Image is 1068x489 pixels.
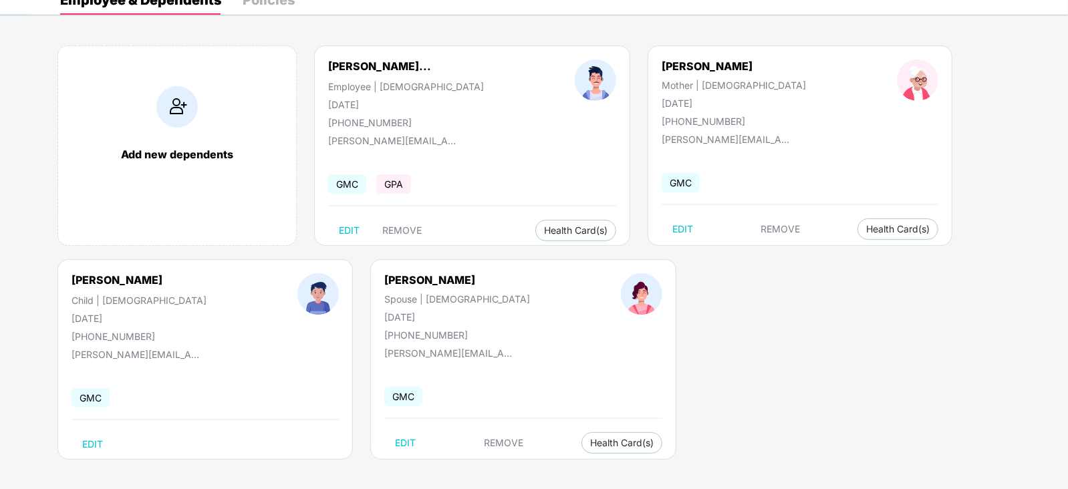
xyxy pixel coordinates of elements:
span: GMC [72,388,110,407]
button: REMOVE [751,218,811,240]
span: Health Card(s) [866,226,930,232]
span: REMOVE [761,224,801,234]
span: EDIT [672,224,693,234]
div: [DATE] [384,311,530,323]
span: EDIT [395,438,416,448]
div: [PERSON_NAME][EMAIL_ADDRESS][DOMAIN_NAME] [328,135,462,146]
span: Health Card(s) [544,227,608,234]
span: REMOVE [485,438,524,448]
img: profileImage [297,273,339,315]
span: GMC [384,387,422,406]
button: EDIT [662,218,704,240]
button: EDIT [72,434,114,455]
button: Health Card(s) [535,220,616,241]
button: Health Card(s) [857,218,938,240]
img: profileImage [897,59,938,101]
div: [PHONE_NUMBER] [328,117,484,128]
button: Health Card(s) [581,432,662,454]
div: Child | [DEMOGRAPHIC_DATA] [72,295,207,306]
span: GPA [376,174,411,194]
span: EDIT [339,225,360,236]
div: [DATE] [662,98,806,109]
span: REMOVE [382,225,422,236]
div: [PHONE_NUMBER] [72,331,207,342]
span: GMC [662,173,700,192]
button: REMOVE [474,432,535,454]
div: [PERSON_NAME][EMAIL_ADDRESS][DOMAIN_NAME] [384,347,518,359]
img: profileImage [575,59,616,101]
button: EDIT [384,432,426,454]
div: Add new dependents [72,148,283,161]
div: Spouse | [DEMOGRAPHIC_DATA] [384,293,530,305]
div: [DATE] [328,99,484,110]
button: EDIT [328,220,370,241]
span: Health Card(s) [590,440,654,446]
div: [PERSON_NAME][EMAIL_ADDRESS][DOMAIN_NAME] [662,134,795,145]
div: [PHONE_NUMBER] [662,116,806,127]
div: [DATE] [72,313,207,324]
span: GMC [328,174,366,194]
img: profileImage [621,273,662,315]
div: [PERSON_NAME] [662,59,806,73]
div: [PERSON_NAME][EMAIL_ADDRESS][DOMAIN_NAME] [72,349,205,360]
div: [PHONE_NUMBER] [384,329,530,341]
div: Mother | [DEMOGRAPHIC_DATA] [662,79,806,91]
div: [PERSON_NAME] [72,273,162,287]
span: EDIT [82,439,103,450]
div: Employee | [DEMOGRAPHIC_DATA] [328,81,484,92]
div: [PERSON_NAME] [384,273,530,287]
img: addIcon [156,86,198,128]
div: [PERSON_NAME]... [328,59,431,73]
button: REMOVE [372,220,432,241]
